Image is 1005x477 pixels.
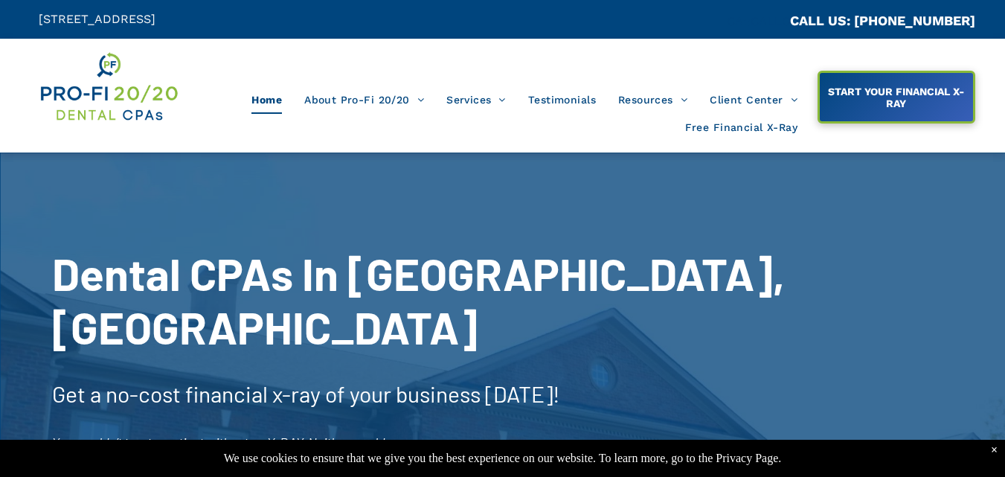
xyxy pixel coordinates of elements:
[790,13,975,28] a: CALL US: [PHONE_NUMBER]
[52,434,408,450] span: You wouldn’t treat a patient without an X-RAY. Neither would we.
[517,86,607,114] a: Testimonials
[818,71,975,124] a: START YOUR FINANCIAL X-RAY
[52,380,101,407] span: Get a
[435,86,517,114] a: Services
[727,14,790,28] span: CA::CALLC
[240,86,293,114] a: Home
[699,86,809,114] a: Client Center
[39,12,155,26] span: [STREET_ADDRESS]
[821,78,972,117] span: START YOUR FINANCIAL X-RAY
[325,380,560,407] span: of your business [DATE]!
[106,380,321,407] span: no-cost financial x-ray
[39,50,179,124] img: Get Dental CPA Consulting, Bookkeeping, & Bank Loans
[607,86,699,114] a: Resources
[293,86,435,114] a: About Pro-Fi 20/20
[991,444,998,457] div: Dismiss notification
[52,246,785,353] span: Dental CPAs In [GEOGRAPHIC_DATA], [GEOGRAPHIC_DATA]
[674,114,809,142] a: Free Financial X-Ray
